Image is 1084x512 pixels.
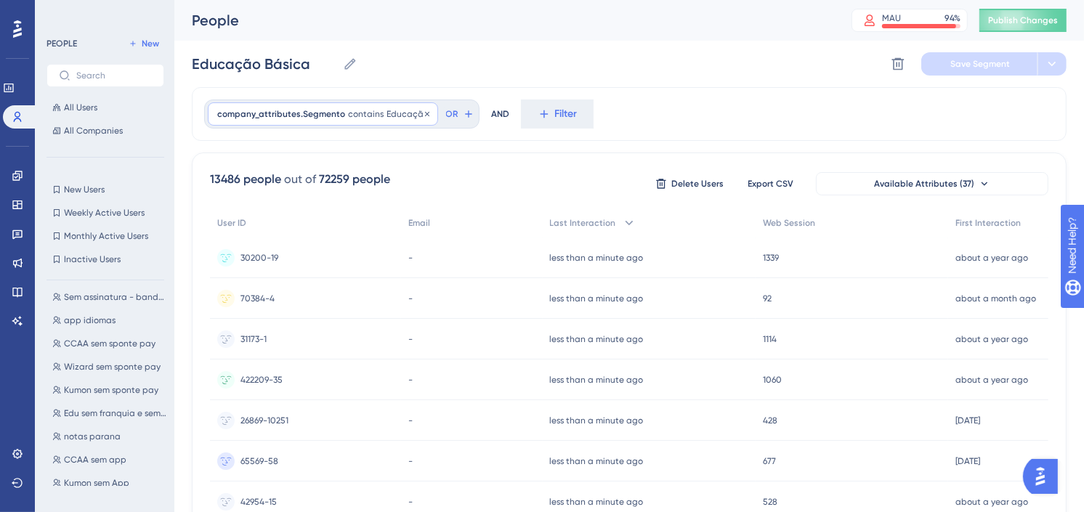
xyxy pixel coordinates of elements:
button: New [124,35,164,52]
span: - [408,333,413,345]
iframe: UserGuiding AI Assistant Launcher [1023,455,1067,498]
input: Segment Name [192,54,337,74]
div: 94 % [945,12,960,24]
span: Inactive Users [64,253,121,265]
span: - [408,496,413,508]
span: Last Interaction [550,217,616,229]
div: PEOPLE [46,38,77,49]
span: CCAA sem app [64,454,126,466]
time: about a month ago [955,293,1036,304]
button: All Companies [46,122,164,139]
span: 677 [763,455,776,467]
span: 1060 [763,374,782,386]
span: CCAA sem sponte pay [64,338,155,349]
button: app idiomas [46,312,173,329]
span: Export CSV [748,178,794,190]
time: less than a minute ago [550,253,644,263]
button: Save Segment [921,52,1038,76]
span: 422209-35 [240,374,283,386]
div: 13486 people [210,171,281,188]
span: 26869-10251 [240,415,288,426]
input: Search [76,70,152,81]
button: notas parana [46,428,173,445]
span: app idiomas [64,314,116,326]
time: about a year ago [955,334,1028,344]
span: company_attributes.Segmento [217,108,345,120]
span: Delete Users [671,178,724,190]
span: Kumon sem sponte pay [64,384,158,396]
button: CCAA sem app [46,451,173,468]
button: Publish Changes [979,9,1067,32]
div: MAU [882,12,901,24]
button: Wizard sem sponte pay [46,358,173,375]
time: less than a minute ago [550,375,644,385]
button: Kumon sem sponte pay [46,381,173,399]
span: 31173-1 [240,333,267,345]
span: - [408,455,413,467]
time: less than a minute ago [550,334,644,344]
span: 30200-19 [240,252,278,264]
span: Publish Changes [988,15,1058,26]
span: OR [446,108,458,120]
time: [DATE] [955,456,980,466]
button: Sem assinatura - bandeira branca com kumon [46,288,173,306]
button: Available Attributes (37) [816,172,1048,195]
time: about a year ago [955,497,1028,507]
button: Weekly Active Users [46,204,164,222]
span: 1339 [763,252,779,264]
span: - [408,374,413,386]
time: less than a minute ago [550,415,644,426]
span: contains [348,108,384,120]
span: 92 [763,293,772,304]
button: Edu sem franquia e sem app [46,405,173,422]
time: [DATE] [955,415,980,426]
div: People [192,10,815,31]
span: New Users [64,184,105,195]
time: about a year ago [955,375,1028,385]
button: All Users [46,99,164,116]
span: Educação [387,108,429,120]
span: 70384-4 [240,293,275,304]
span: Wizard sem sponte pay [64,361,161,373]
button: Delete Users [653,172,726,195]
span: All Companies [64,125,123,137]
span: 42954-15 [240,496,277,508]
div: out of [284,171,316,188]
span: Save Segment [950,58,1010,70]
span: notas parana [64,431,121,442]
span: Sem assinatura - bandeira branca com kumon [64,291,167,303]
time: less than a minute ago [550,497,644,507]
button: Monthly Active Users [46,227,164,245]
span: - [408,415,413,426]
span: First Interaction [955,217,1021,229]
button: Inactive Users [46,251,164,268]
span: User ID [217,217,246,229]
button: CCAA sem sponte pay [46,335,173,352]
span: 428 [763,415,777,426]
time: about a year ago [955,253,1028,263]
span: 1114 [763,333,777,345]
span: Edu sem franquia e sem app [64,407,167,419]
span: Monthly Active Users [64,230,148,242]
button: Filter [521,99,594,129]
span: All Users [64,102,97,113]
span: - [408,252,413,264]
span: Available Attributes (37) [874,178,974,190]
button: New Users [46,181,164,198]
span: Need Help? [34,4,91,21]
span: Kumon sem App [64,477,129,489]
span: New [142,38,159,49]
time: less than a minute ago [550,456,644,466]
span: Email [408,217,430,229]
span: Filter [555,105,578,123]
button: Export CSV [735,172,807,195]
div: AND [491,99,509,129]
span: 65569-58 [240,455,278,467]
span: 528 [763,496,777,508]
button: Kumon sem App [46,474,173,492]
time: less than a minute ago [550,293,644,304]
span: - [408,293,413,304]
button: OR [444,102,476,126]
div: 72259 people [319,171,390,188]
